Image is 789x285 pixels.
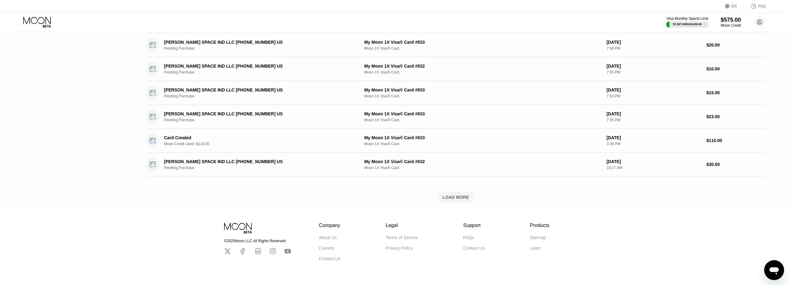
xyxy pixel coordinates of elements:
[164,142,356,146] div: Moon Credit Used: $110.00
[364,70,601,74] div: Moon 1X Visa® Card
[364,166,601,170] div: Moon 1X Visa® Card
[721,23,741,28] div: Moon Credit
[530,235,546,240] div: Sitemap
[146,33,766,57] div: [PERSON_NAME] SPACE IND LLC [PHONE_NUMBER] USPending PurchaseMy Moon 1X Visa® Card #533Moon 1X Vi...
[164,64,343,69] div: [PERSON_NAME] SPACE IND LLC [PHONE_NUMBER] US
[164,40,343,45] div: [PERSON_NAME] SPACE IND LLC [PHONE_NUMBER] US
[319,256,340,261] div: Contact Us
[319,246,335,251] div: Careers
[164,46,356,51] div: Pending Purchase
[463,235,474,240] div: FAQs
[606,70,701,74] div: 7:55 PM
[732,4,737,8] div: EN
[364,87,601,92] div: My Moon 1X Visa® Card #533
[146,81,766,105] div: [PERSON_NAME] SPACE IND LLC [PHONE_NUMBER] USPending PurchaseMy Moon 1X Visa® Card #533Moon 1X Vi...
[164,70,356,74] div: Pending Purchase
[146,105,766,129] div: [PERSON_NAME] SPACE IND LLC [PHONE_NUMBER] USPending PurchaseMy Moon 1X Visa® Card #533Moon 1X Vi...
[364,118,601,122] div: Moon 1X Visa® Card
[364,94,601,98] div: Moon 1X Visa® Card
[606,118,701,122] div: 7:35 PM
[721,17,741,23] div: $575.00
[146,153,766,176] div: [PERSON_NAME] SPACE IND LLC [PHONE_NUMBER] USPending PurchaseMy Moon 1X Visa® Card #532Moon 1X Vi...
[364,46,601,51] div: Moon 1X Visa® Card
[666,16,708,21] div: Visa Monthly Spend Limit
[707,162,766,167] div: $30.00
[364,135,601,140] div: My Moon 1X Visa® Card #533
[364,111,601,116] div: My Moon 1X Visa® Card #533
[721,17,741,28] div: $575.00Moon Credit
[164,87,343,92] div: [PERSON_NAME] SPACE IND LLC [PHONE_NUMBER] US
[364,142,601,146] div: Moon 1X Visa® Card
[146,192,766,203] div: LOAD MORE
[319,223,340,228] div: Company
[606,111,701,116] div: [DATE]
[764,260,784,280] iframe: Кнопка запуска окна обмена сообщениями
[606,135,701,140] div: [DATE]
[164,118,356,122] div: Pending Purchase
[744,3,766,9] div: FAQ
[386,235,418,240] div: Terms of Service
[364,159,601,164] div: My Moon 1X Visa® Card #532
[463,246,485,251] div: Contact Us
[606,87,701,92] div: [DATE]
[146,57,766,81] div: [PERSON_NAME] SPACE IND LLC [PHONE_NUMBER] USPending PurchaseMy Moon 1X Visa® Card #532Moon 1X Vi...
[164,135,343,140] div: Card Created
[606,40,701,45] div: [DATE]
[530,246,541,251] div: Learn
[707,90,766,95] div: $15.00
[606,166,701,170] div: 10:27 AM
[364,40,601,45] div: My Moon 1X Visa® Card #533
[725,3,744,9] div: EN
[707,66,766,71] div: $10.00
[146,129,766,153] div: Card CreatedMoon Credit Used: $110.00My Moon 1X Visa® Card #533Moon 1X Visa® Card[DATE]3:39 PM$11...
[758,4,766,8] div: FAQ
[606,46,701,51] div: 7:56 PM
[319,235,337,240] div: About Us
[224,239,291,243] div: © 2025 Moon LLC All Rights Reserved
[164,94,356,98] div: Pending Purchase
[606,64,701,69] div: [DATE]
[606,159,701,164] div: [DATE]
[530,223,549,228] div: Products
[666,16,708,28] div: Visa Monthly Spend Limit$7,397.50/$100,000.00
[463,223,485,228] div: Support
[673,23,702,26] div: $7,397.50 / $100,000.00
[164,159,343,164] div: [PERSON_NAME] SPACE IND LLC [PHONE_NUMBER] US
[606,142,701,146] div: 3:39 PM
[707,42,766,47] div: $20.00
[164,111,343,116] div: [PERSON_NAME] SPACE IND LLC [PHONE_NUMBER] US
[386,223,418,228] div: Legal
[386,246,413,251] div: Privacy Policy
[606,94,701,98] div: 7:53 PM
[707,138,766,143] div: $110.00
[164,166,356,170] div: Pending Purchase
[442,194,469,200] div: LOAD MORE
[707,114,766,119] div: $23.00
[364,64,601,69] div: My Moon 1X Visa® Card #532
